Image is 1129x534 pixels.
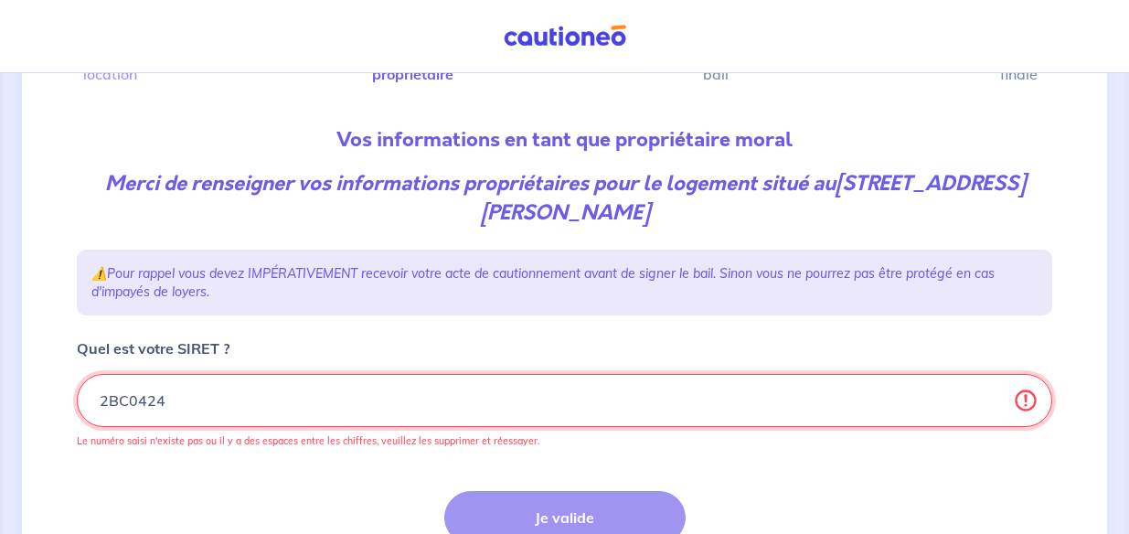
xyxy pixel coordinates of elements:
[698,45,734,81] label: Informations bail
[105,169,1025,227] em: Merci de renseigner vos informations propriétaires pour le logement situé au
[481,169,1025,227] strong: [STREET_ADDRESS][PERSON_NAME]
[91,264,1038,301] p: ⚠️
[77,434,1052,447] p: Le numéro saisi n'existe pas ou il y a des espaces entre les chiffres, veuillez les supprimer et ...
[1001,45,1038,81] label: Validation finale
[496,25,634,48] img: Cautioneo
[91,265,995,300] em: Pour rappel vous devez IMPÉRATIVEMENT recevoir votre acte de cautionnement avant de signer le bai...
[77,374,1052,427] input: Ex : 4356797535
[91,45,128,81] label: Informations location
[77,125,1052,155] p: Vos informations en tant que propriétaire moral
[77,337,229,359] p: Quel est votre SIRET ?
[395,45,431,81] label: Informations propriétaire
